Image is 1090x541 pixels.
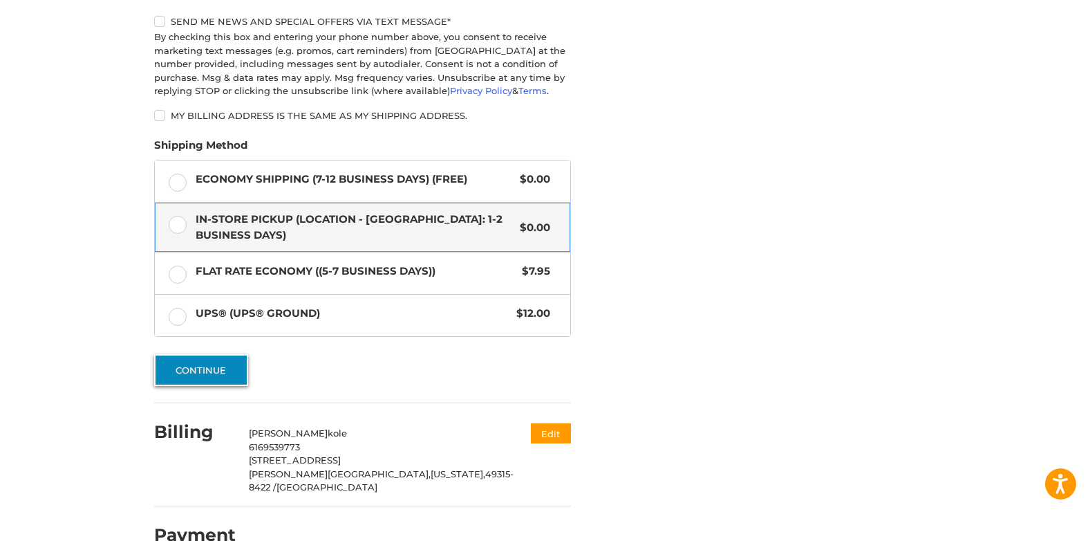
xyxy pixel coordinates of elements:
span: In-Store Pickup (Location - [GEOGRAPHIC_DATA]: 1-2 BUSINESS DAYS) [196,212,514,243]
span: $0.00 [513,220,550,236]
span: Flat Rate Economy ((5-7 Business Days)) [196,264,516,279]
iframe: Google Customer Reviews [976,504,1090,541]
span: kole [328,428,347,439]
a: Privacy Policy [450,85,512,96]
span: [PERSON_NAME][GEOGRAPHIC_DATA], [249,468,431,479]
h2: Billing [154,421,235,443]
legend: Shipping Method [154,138,247,160]
span: $0.00 [513,172,550,187]
a: Terms [518,85,547,96]
span: $12.00 [509,306,550,322]
span: [STREET_ADDRESS] [249,455,341,466]
span: [US_STATE], [431,468,485,479]
span: UPS® (UPS® Ground) [196,306,510,322]
button: Edit [531,423,571,443]
span: Economy Shipping (7-12 Business Days) (Free) [196,172,514,187]
span: [GEOGRAPHIC_DATA] [276,482,377,493]
label: Send me news and special offers via text message* [154,16,571,27]
span: $7.95 [515,264,550,279]
span: 6169539773 [249,441,300,452]
label: My billing address is the same as my shipping address. [154,110,571,121]
span: [PERSON_NAME] [249,428,328,439]
div: By checking this box and entering your phone number above, you consent to receive marketing text ... [154,30,571,98]
button: Continue [154,354,248,386]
